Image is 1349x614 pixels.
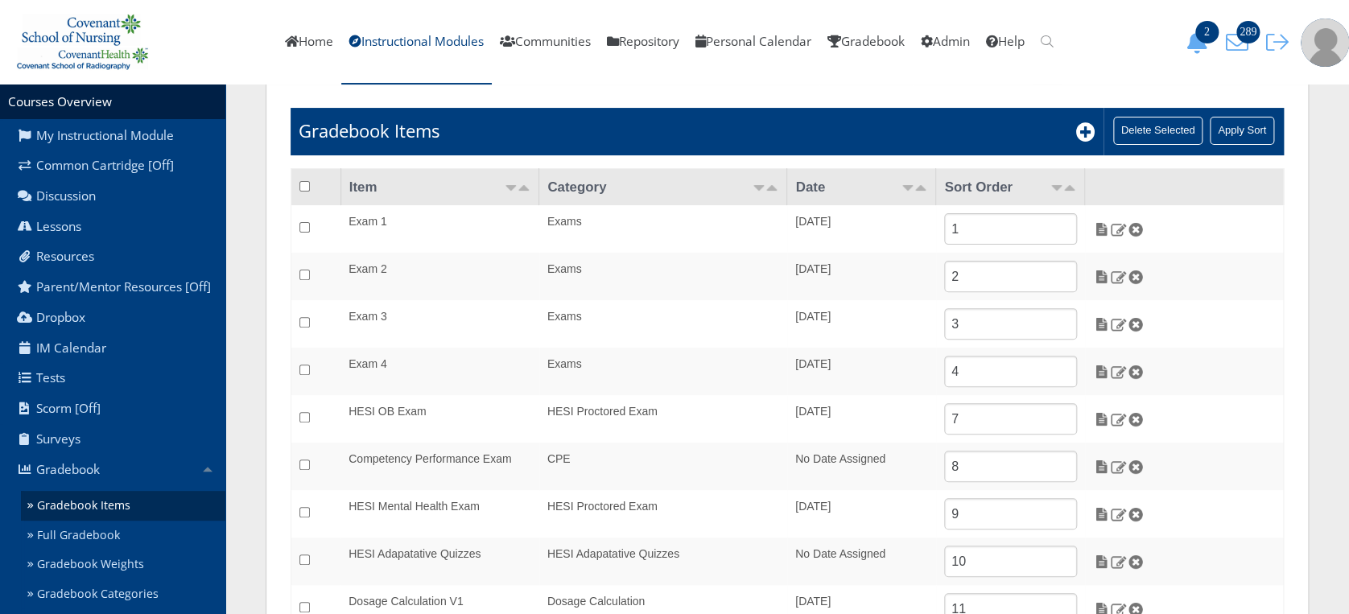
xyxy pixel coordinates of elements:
[1113,117,1203,145] input: Delete Selected
[1110,554,1127,569] img: Edit
[787,443,936,490] td: No Date Assigned
[539,205,787,253] td: Exams
[1063,185,1076,191] img: desc.png
[1127,365,1144,379] img: Delete
[539,168,787,205] td: Category
[787,538,936,585] td: No Date Assigned
[1076,122,1095,142] i: Add New
[787,348,936,395] td: [DATE]
[1093,459,1110,474] img: Grade
[1050,185,1063,191] img: asc.png
[1093,270,1110,284] img: Grade
[1127,554,1144,569] img: Delete
[505,185,518,191] img: asc.png
[787,490,936,538] td: [DATE]
[340,205,539,253] td: Exam 1
[1093,507,1110,521] img: Grade
[1180,31,1220,54] button: 2
[340,300,539,348] td: Exam 3
[539,348,787,395] td: Exams
[1210,117,1274,145] input: Apply Sort
[539,253,787,300] td: Exams
[340,490,539,538] td: HESI Mental Health Exam
[765,185,778,191] img: desc.png
[787,395,936,443] td: [DATE]
[1301,19,1349,67] img: user-profile-default-picture.png
[21,550,225,579] a: Gradebook Weights
[1127,459,1144,474] img: Delete
[340,538,539,585] td: HESI Adapatative Quizzes
[539,538,787,585] td: HESI Adapatative Quizzes
[753,185,765,191] img: asc.png
[1093,365,1110,379] img: Grade
[1127,270,1144,284] img: Delete
[539,300,787,348] td: Exams
[1236,21,1260,43] span: 289
[340,253,539,300] td: Exam 2
[1127,317,1144,332] img: Delete
[539,443,787,490] td: CPE
[21,491,225,521] a: Gradebook Items
[21,521,225,550] a: Full Gradebook
[299,118,439,143] h1: Gradebook Items
[901,185,914,191] img: asc.png
[1110,459,1127,474] img: Edit
[21,579,225,609] a: Gradebook Categories
[1093,412,1110,427] img: Grade
[340,443,539,490] td: Competency Performance Exam
[914,185,927,191] img: desc.png
[1110,507,1127,521] img: Edit
[787,205,936,253] td: [DATE]
[1093,554,1110,569] img: Grade
[1127,222,1144,237] img: Delete
[1180,33,1220,50] a: 2
[1110,270,1127,284] img: Edit
[1127,412,1144,427] img: Delete
[1093,317,1110,332] img: Grade
[8,93,112,110] a: Courses Overview
[936,168,1085,205] td: Sort Order
[1127,507,1144,521] img: Delete
[340,395,539,443] td: HESI OB Exam
[1195,21,1219,43] span: 2
[1093,222,1110,237] img: Grade
[340,348,539,395] td: Exam 4
[787,168,936,205] td: Date
[1110,222,1127,237] img: Edit
[518,185,530,191] img: desc.png
[787,300,936,348] td: [DATE]
[1110,412,1127,427] img: Edit
[1110,317,1127,332] img: Edit
[787,253,936,300] td: [DATE]
[539,490,787,538] td: HESI Proctored Exam
[539,395,787,443] td: HESI Proctored Exam
[340,168,539,205] td: Item
[1220,33,1260,50] a: 289
[1110,365,1127,379] img: Edit
[1220,31,1260,54] button: 289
